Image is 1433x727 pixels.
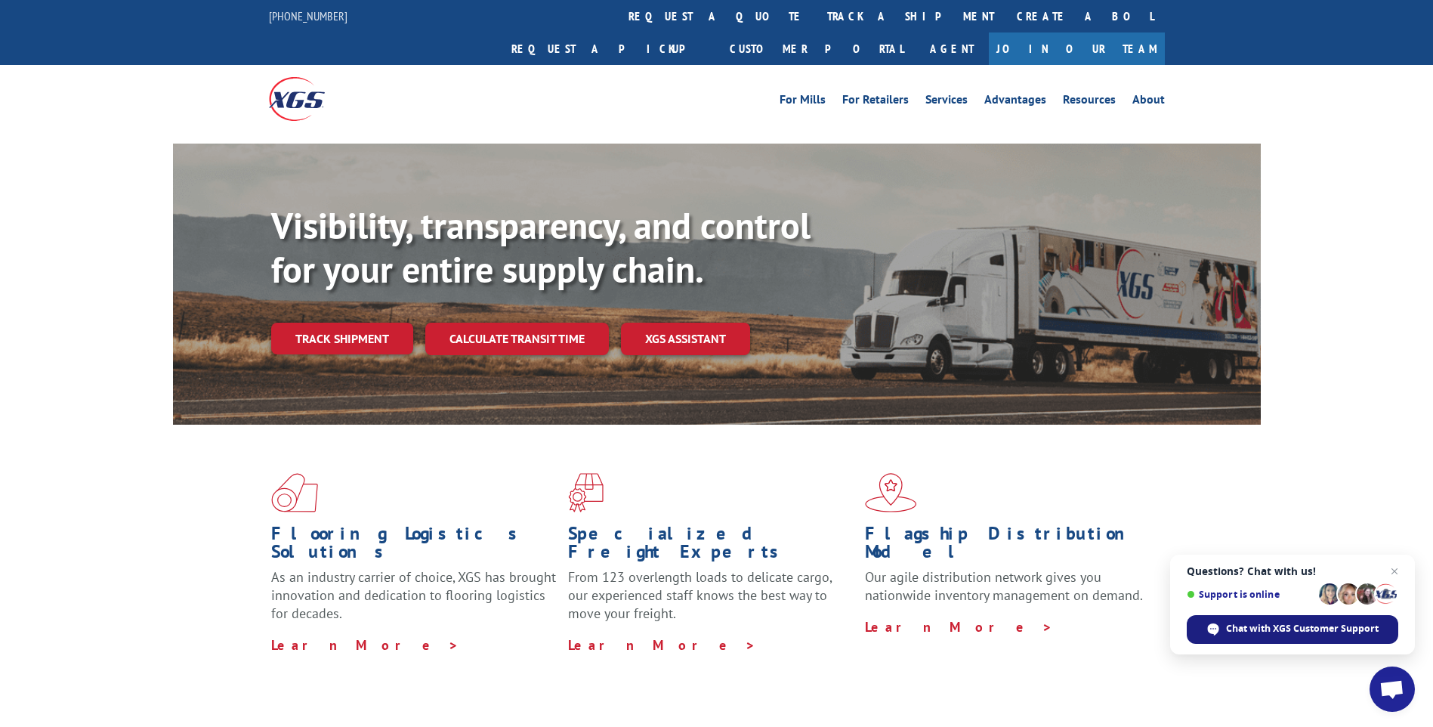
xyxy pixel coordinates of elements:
a: Calculate transit time [425,323,609,355]
a: For Retailers [842,94,909,110]
a: Services [925,94,968,110]
a: Track shipment [271,323,413,354]
span: Questions? Chat with us! [1187,565,1398,577]
a: [PHONE_NUMBER] [269,8,347,23]
span: As an industry carrier of choice, XGS has brought innovation and dedication to flooring logistics... [271,568,556,622]
span: Chat with XGS Customer Support [1226,622,1379,636]
a: Join Our Team [989,32,1165,65]
span: Our agile distribution network gives you nationwide inventory management on demand. [865,568,1143,604]
a: Customer Portal [718,32,915,65]
a: Learn More > [568,636,756,654]
p: From 123 overlength loads to delicate cargo, our experienced staff knows the best way to move you... [568,568,854,636]
a: XGS ASSISTANT [621,323,750,355]
a: For Mills [780,94,826,110]
img: xgs-icon-focused-on-flooring-red [568,473,604,512]
a: Agent [915,32,989,65]
h1: Specialized Freight Experts [568,524,854,568]
span: Chat with XGS Customer Support [1187,615,1398,644]
a: Learn More > [865,618,1053,636]
a: Learn More > [271,636,459,654]
img: xgs-icon-flagship-distribution-model-red [865,473,917,512]
b: Visibility, transparency, and control for your entire supply chain. [271,202,811,292]
a: Resources [1063,94,1116,110]
a: Request a pickup [500,32,718,65]
a: Advantages [984,94,1046,110]
h1: Flagship Distribution Model [865,524,1150,568]
span: Support is online [1187,589,1314,600]
h1: Flooring Logistics Solutions [271,524,557,568]
a: Open chat [1370,667,1415,712]
img: xgs-icon-total-supply-chain-intelligence-red [271,473,318,512]
a: About [1132,94,1165,110]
